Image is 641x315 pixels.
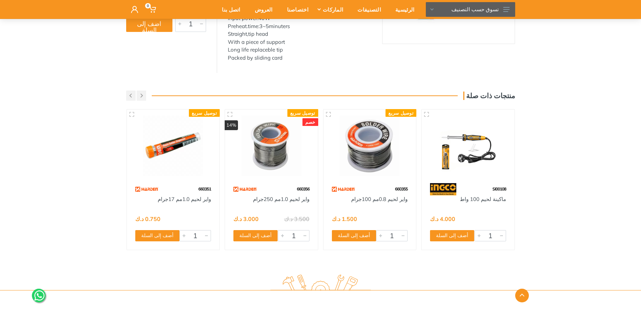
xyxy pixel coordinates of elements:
[332,183,355,195] img: 121.webp
[189,109,220,117] div: توصيل سريع
[351,196,408,202] a: واير لحيم 0.8مم 100جرام
[228,46,371,54] div: Long life replaceble tip
[330,116,410,176] img: Royal Tools - واير لحيم 0.8مم 100جرام
[287,109,318,117] div: توصيل سريع
[460,196,506,202] a: ماكينة لحيم 100 واط
[297,186,309,192] span: 660356
[126,16,172,32] button: اضف إلى السلة
[253,196,309,202] a: واير لحيم 1.0مم 250جرام
[212,2,245,17] div: اتصل بنا
[426,2,515,17] button: تسوق حسب التصنيف
[225,120,238,130] div: 14%
[228,30,371,38] div: Straight,tip head
[228,22,371,31] div: Preheat.time:3~5minuters
[198,186,211,192] span: 660351
[284,216,309,222] div: 3.500 د.ك
[313,2,348,17] div: الماركات
[386,2,419,17] div: الرئيسية
[386,109,416,117] div: توصيل سريع
[133,116,213,176] img: Royal Tools - واير لحيم 1.0مم 17جرام
[463,92,515,100] h3: منتجات ذات صلة
[332,216,357,222] div: 1.500 د.ك
[492,186,506,192] span: SI00108
[158,196,211,202] a: واير لحيم 1.0مم 17جرام
[332,230,376,241] button: أضف إلى السلة
[430,183,456,195] img: 91.webp
[430,216,455,222] div: 4.000 د.ك
[428,116,508,176] img: Royal Tools - ماكينة لحيم 100 واط
[302,118,318,126] div: خصم
[395,186,408,192] span: 660355
[348,2,386,17] div: التصنيفات
[145,3,151,8] span: 0
[233,230,278,241] button: أضف إلى السلة
[228,38,371,46] div: With a piece of support
[233,216,259,222] div: 3.000 د.ك
[228,54,371,62] div: Packed by sliding card
[135,230,179,241] button: أضف إلى السلة
[135,183,159,195] img: 121.webp
[135,216,161,222] div: 0.750 د.ك
[278,2,313,17] div: اختصاصنا
[233,183,257,195] img: 121.webp
[270,275,371,294] img: royal.tools Logo
[245,2,278,17] div: العروض
[231,116,312,176] img: Royal Tools - واير لحيم 1.0مم 250جرام
[430,230,474,241] button: أضف إلى السلة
